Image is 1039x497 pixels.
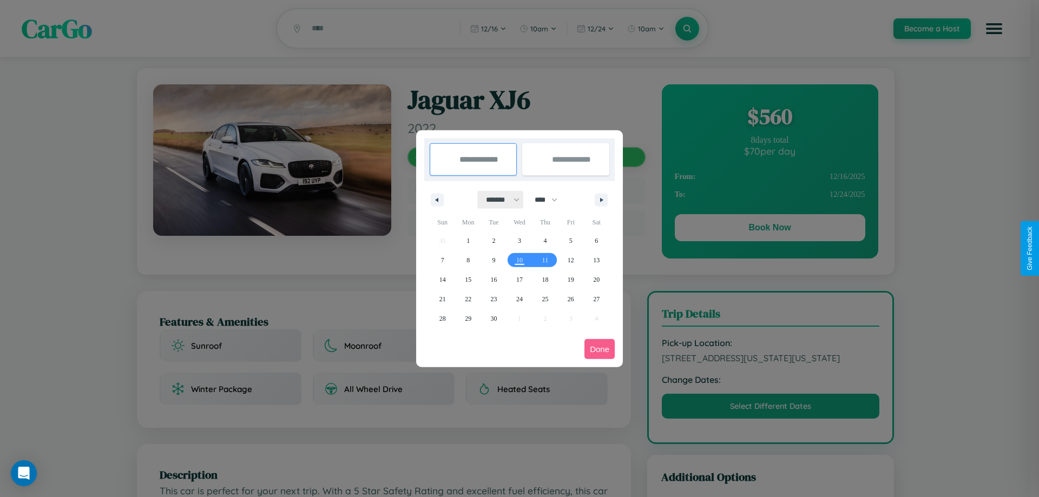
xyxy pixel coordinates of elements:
[466,231,470,250] span: 1
[465,309,471,328] span: 29
[532,214,558,231] span: Thu
[481,250,507,270] button: 9
[568,270,574,289] span: 19
[568,250,574,270] span: 12
[584,289,609,309] button: 27
[481,309,507,328] button: 30
[455,289,481,309] button: 22
[481,289,507,309] button: 23
[507,289,532,309] button: 24
[439,270,446,289] span: 14
[491,309,497,328] span: 30
[481,231,507,250] button: 2
[595,231,598,250] span: 6
[516,270,523,289] span: 17
[455,214,481,231] span: Mon
[507,250,532,270] button: 10
[558,289,583,309] button: 26
[430,270,455,289] button: 14
[455,270,481,289] button: 15
[492,231,496,250] span: 2
[465,270,471,289] span: 15
[532,250,558,270] button: 11
[430,214,455,231] span: Sun
[516,250,523,270] span: 10
[1026,227,1034,270] div: Give Feedback
[532,231,558,250] button: 4
[507,231,532,250] button: 3
[441,250,444,270] span: 7
[584,214,609,231] span: Sat
[465,289,471,309] span: 22
[455,231,481,250] button: 1
[430,309,455,328] button: 28
[518,231,521,250] span: 3
[584,250,609,270] button: 13
[568,289,574,309] span: 26
[584,270,609,289] button: 20
[558,250,583,270] button: 12
[593,289,600,309] span: 27
[481,214,507,231] span: Tue
[584,339,615,359] button: Done
[507,214,532,231] span: Wed
[430,289,455,309] button: 21
[558,231,583,250] button: 5
[593,250,600,270] span: 13
[455,309,481,328] button: 29
[543,231,547,250] span: 4
[558,270,583,289] button: 19
[491,289,497,309] span: 23
[430,250,455,270] button: 7
[455,250,481,270] button: 8
[532,289,558,309] button: 25
[439,289,446,309] span: 21
[542,250,549,270] span: 11
[558,214,583,231] span: Fri
[466,250,470,270] span: 8
[439,309,446,328] span: 28
[11,460,37,486] div: Open Intercom Messenger
[584,231,609,250] button: 6
[569,231,573,250] span: 5
[542,289,548,309] span: 25
[593,270,600,289] span: 20
[516,289,523,309] span: 24
[492,250,496,270] span: 9
[491,270,497,289] span: 16
[542,270,548,289] span: 18
[481,270,507,289] button: 16
[507,270,532,289] button: 17
[532,270,558,289] button: 18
